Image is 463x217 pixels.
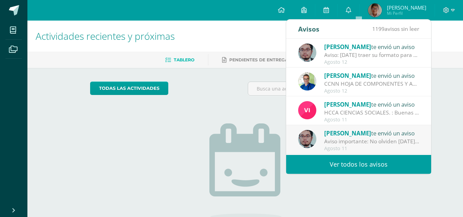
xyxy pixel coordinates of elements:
span: Tablero [174,57,194,62]
div: Agosto 12 [324,59,419,65]
span: [PERSON_NAME] [387,4,426,11]
span: [PERSON_NAME] [324,43,371,51]
div: Agosto 12 [324,88,419,94]
a: todas las Actividades [90,82,168,95]
div: te envió un aviso [324,71,419,80]
div: te envió un aviso [324,42,419,51]
div: te envió un aviso [324,129,419,137]
img: 692ded2a22070436d299c26f70cfa591.png [298,72,316,91]
div: HCCA CIENCIAS SOCIALES. : Buenas tardes a todos, un gusto saludarles. Por este medio envió la HCC... [324,109,419,117]
span: avisos sin leer [372,25,419,33]
div: Avisos [298,20,319,38]
span: [PERSON_NAME] [324,129,371,137]
div: te envió un aviso [324,100,419,109]
span: [PERSON_NAME] [324,72,371,80]
div: Aviso: Mañana traer su formato para continuar lo del ejercicio de Grecas [324,51,419,59]
img: 5fac68162d5e1b6fbd390a6ac50e103d.png [298,130,316,148]
img: 5fac68162d5e1b6fbd390a6ac50e103d.png [298,44,316,62]
div: Agosto 11 [324,146,419,152]
div: Aviso importante: No olviden mañana lo de la rifa y los vauchers de los depositos (dinero no, ese... [324,137,419,145]
img: 64dcc7b25693806399db2fba3b98ee94.png [368,3,382,17]
a: Tablero [165,55,194,65]
span: [PERSON_NAME] [324,100,371,108]
a: Ver todos los avisos [286,155,431,174]
span: Pendientes de entrega [229,57,288,62]
span: 1199 [372,25,385,33]
div: Agosto 11 [324,117,419,123]
span: Mi Perfil [387,10,426,16]
img: bd6d0aa147d20350c4821b7c643124fa.png [298,101,316,119]
span: Actividades recientes y próximas [36,29,175,43]
input: Busca una actividad próxima aquí... [248,82,400,95]
a: Pendientes de entrega [222,55,288,65]
div: CCNN HOJA DE COMPONENTES Y ACTIVIADES IV UNIDAD: TEMAS IV UNIDAD - Método científico - La célula ... [324,80,419,88]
